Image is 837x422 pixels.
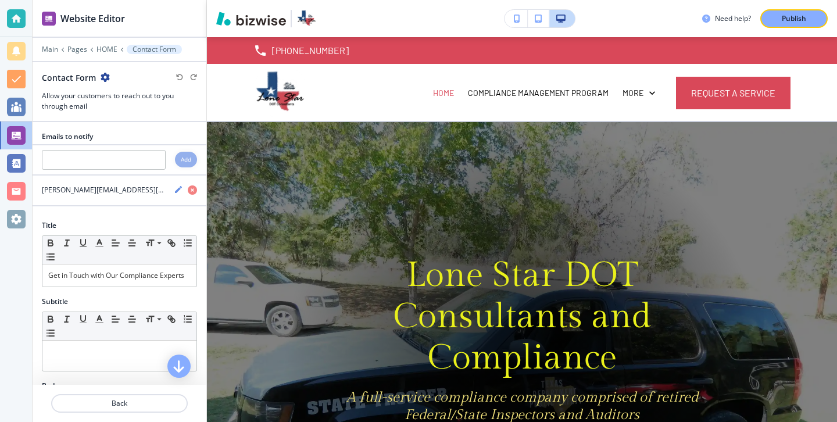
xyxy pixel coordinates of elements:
button: HOME [96,45,117,53]
button: Contact Form [127,45,182,54]
h4: Add [181,155,191,164]
a: [PHONE_NUMBER] [253,42,349,59]
p: HOME [433,87,454,99]
h2: Body [42,381,58,391]
h4: [PERSON_NAME][EMAIL_ADDRESS][DOMAIN_NAME] [42,185,164,195]
p: [PHONE_NUMBER] [272,42,349,59]
h2: Website Editor [60,12,125,26]
h2: Subtitle [42,296,68,307]
p: Back [52,398,187,409]
h2: Title [42,220,56,231]
img: Lone Star DOT Consultants and Compliance [253,69,306,117]
p: Compliance Management Program [468,87,609,99]
p: Get in Touch with Our Compliance Experts [48,270,191,281]
p: More [623,87,643,99]
button: Pages [67,45,87,53]
button: Main [42,45,58,53]
button: Request a Service [676,77,791,109]
h2: Emails to notify [42,131,93,142]
button: [PERSON_NAME][EMAIL_ADDRESS][DOMAIN_NAME] [33,176,206,206]
h3: Need help? [715,13,751,24]
span: Request a Service [691,86,775,100]
h2: Contact Form [42,71,96,84]
img: editor icon [42,12,56,26]
img: Bizwise Logo [216,12,286,26]
span: Lone Star DOT Consultants and Compliance [393,255,660,378]
p: Contact Form [133,45,176,53]
p: Publish [782,13,806,24]
img: Your Logo [296,9,317,28]
h3: Allow your customers to reach out to you through email [42,91,197,112]
button: Publish [760,9,828,28]
button: Back [51,394,188,413]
